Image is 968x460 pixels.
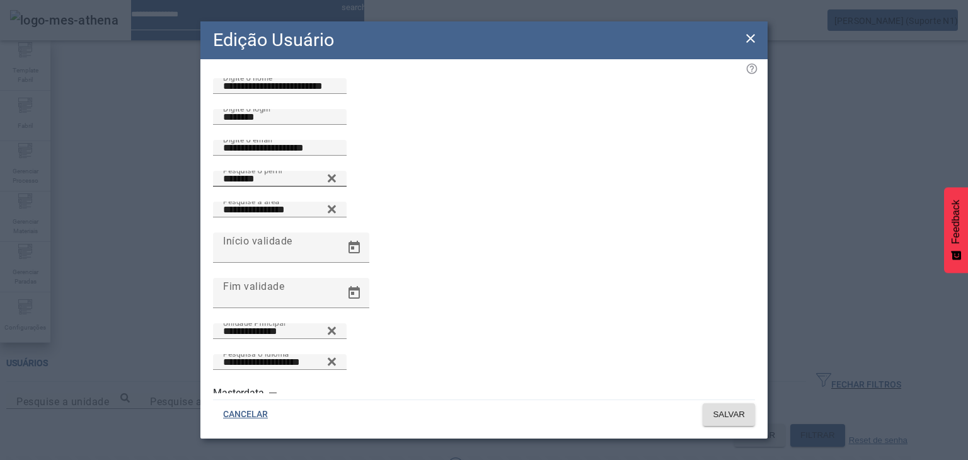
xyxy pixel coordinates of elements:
[223,171,337,187] input: Number
[339,278,369,308] button: Open calendar
[944,187,968,273] button: Feedback - Mostrar pesquisa
[213,386,267,401] label: Masterdata
[223,234,292,246] mat-label: Início validade
[223,280,284,292] mat-label: Fim validade
[223,202,337,217] input: Number
[223,349,289,358] mat-label: Pesquisa o idioma
[223,324,337,339] input: Number
[223,197,280,205] mat-label: Pesquise a área
[223,318,285,327] mat-label: Unidade Principal
[339,233,369,263] button: Open calendar
[223,355,337,370] input: Number
[213,403,278,426] button: CANCELAR
[223,73,272,82] mat-label: Digite o nome
[213,26,334,54] h2: Edição Usuário
[950,200,962,244] span: Feedback
[703,403,755,426] button: SALVAR
[223,166,282,175] mat-label: Pesquise o perfil
[713,408,745,421] span: SALVAR
[223,135,272,144] mat-label: Digite o email
[223,408,268,421] span: CANCELAR
[223,104,270,113] mat-label: Digite o login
